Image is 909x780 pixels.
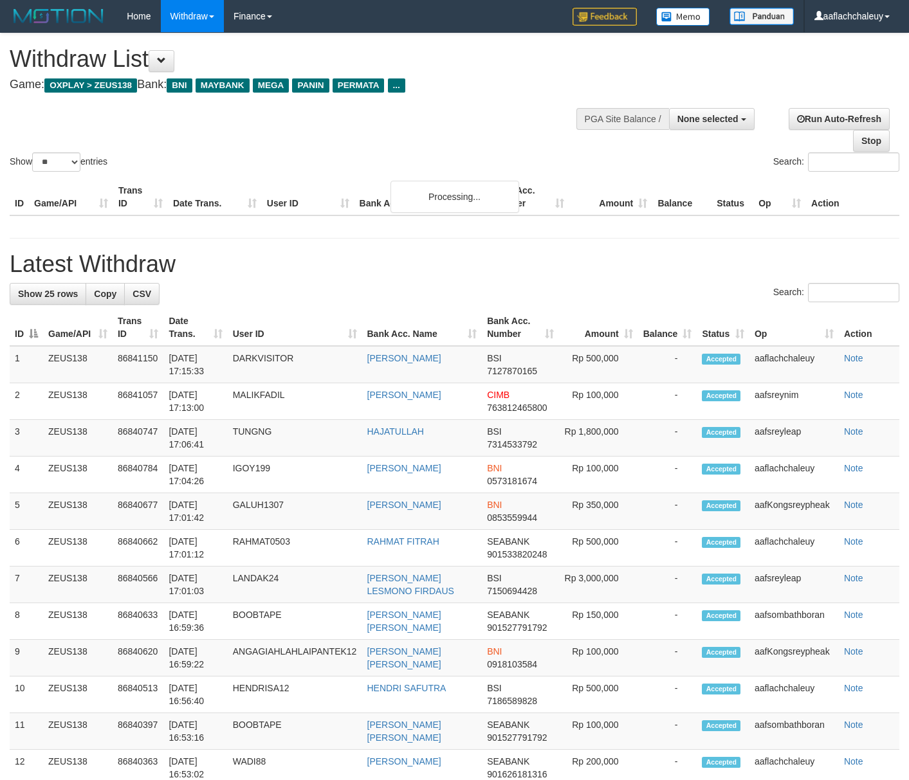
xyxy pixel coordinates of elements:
[10,309,43,346] th: ID: activate to sort column descending
[844,500,863,510] a: Note
[43,603,113,640] td: ZEUS138
[367,610,441,633] a: [PERSON_NAME] [PERSON_NAME]
[262,179,354,215] th: User ID
[487,463,502,473] span: BNI
[10,713,43,750] td: 11
[10,6,107,26] img: MOTION_logo.png
[367,646,441,669] a: [PERSON_NAME] [PERSON_NAME]
[487,500,502,510] span: BNI
[367,683,446,693] a: HENDRI SAFUTRA
[43,420,113,457] td: ZEUS138
[638,346,697,383] td: -
[133,289,151,299] span: CSV
[559,383,638,420] td: Rp 100,000
[749,530,839,567] td: aaflachchaleuy
[10,493,43,530] td: 5
[113,383,163,420] td: 86841057
[487,610,529,620] span: SEABANK
[10,346,43,383] td: 1
[702,354,740,365] span: Accepted
[702,647,740,658] span: Accepted
[43,493,113,530] td: ZEUS138
[113,530,163,567] td: 86840662
[228,603,362,640] td: BOOBTAPE
[486,179,569,215] th: Bank Acc. Number
[228,420,362,457] td: TUNGNG
[168,179,262,215] th: Date Trans.
[10,603,43,640] td: 8
[576,108,669,130] div: PGA Site Balance /
[730,8,794,25] img: panduan.png
[43,309,113,346] th: Game/API: activate to sort column ascending
[559,420,638,457] td: Rp 1,800,000
[844,536,863,547] a: Note
[367,536,439,547] a: RAHMAT FITRAH
[844,610,863,620] a: Note
[228,383,362,420] td: MALIKFADIL
[749,640,839,676] td: aafKongsreypheak
[163,383,227,420] td: [DATE] 17:13:00
[773,152,899,172] label: Search:
[43,713,113,750] td: ZEUS138
[638,603,697,640] td: -
[749,713,839,750] td: aafsombathboran
[10,640,43,676] td: 9
[43,640,113,676] td: ZEUS138
[253,78,289,93] span: MEGA
[559,603,638,640] td: Rp 150,000
[228,640,362,676] td: ANGAGIAHLAHLAIPANTEK12
[702,610,740,621] span: Accepted
[10,383,43,420] td: 2
[702,684,740,694] span: Accepted
[367,463,441,473] a: [PERSON_NAME]
[702,537,740,548] span: Accepted
[669,108,755,130] button: None selected
[697,309,749,346] th: Status: activate to sort column ascending
[367,390,441,400] a: [PERSON_NAME]
[638,493,697,530] td: -
[113,309,163,346] th: Trans ID: activate to sort column ascending
[163,420,227,457] td: [DATE] 17:06:41
[559,640,638,676] td: Rp 100,000
[388,78,405,93] span: ...
[487,353,502,363] span: BSI
[487,426,502,437] span: BSI
[806,179,899,215] th: Action
[844,353,863,363] a: Note
[749,346,839,383] td: aaflachchaleuy
[749,676,839,713] td: aaflachchaleuy
[749,567,839,603] td: aafsreyleap
[362,309,482,346] th: Bank Acc. Name: activate to sort column ascending
[844,683,863,693] a: Note
[29,179,113,215] th: Game/API
[702,500,740,511] span: Accepted
[487,769,547,779] span: Copy 901626181316 to clipboard
[559,309,638,346] th: Amount: activate to sort column ascending
[196,78,250,93] span: MAYBANK
[10,46,593,72] h1: Withdraw List
[43,383,113,420] td: ZEUS138
[559,457,638,493] td: Rp 100,000
[844,573,863,583] a: Note
[487,366,537,376] span: Copy 7127870165 to clipboard
[10,152,107,172] label: Show entries
[390,181,519,213] div: Processing...
[10,283,86,305] a: Show 25 rows
[43,567,113,603] td: ZEUS138
[228,567,362,603] td: LANDAK24
[113,640,163,676] td: 86840620
[10,179,29,215] th: ID
[638,383,697,420] td: -
[163,493,227,530] td: [DATE] 17:01:42
[113,567,163,603] td: 86840566
[113,457,163,493] td: 86840784
[32,152,80,172] select: Showentries
[702,427,740,438] span: Accepted
[749,383,839,420] td: aafsreynim
[86,283,125,305] a: Copy
[113,179,168,215] th: Trans ID
[712,179,753,215] th: Status
[43,530,113,567] td: ZEUS138
[482,309,558,346] th: Bank Acc. Number: activate to sort column ascending
[656,8,710,26] img: Button%20Memo.svg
